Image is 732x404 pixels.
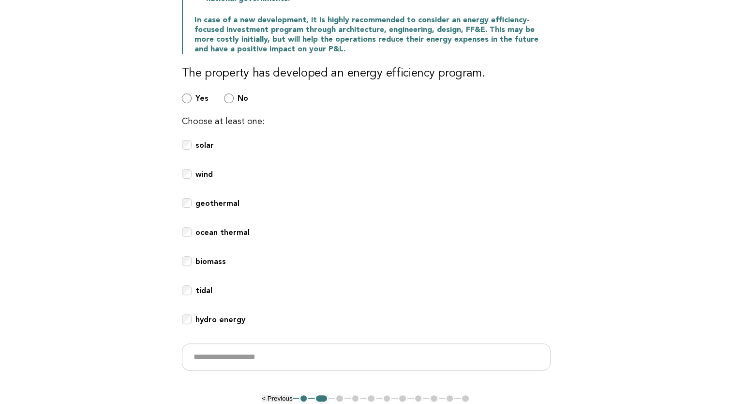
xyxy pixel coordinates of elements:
b: solar [195,140,214,150]
p: In case of a new development, it is highly recommended to consider an energy efficiency-focused i... [194,16,551,54]
p: Choose at least one: [182,115,551,128]
b: biomass [195,257,226,266]
b: tidal [195,286,212,295]
b: geothermal [195,199,239,208]
button: 2 [314,394,329,404]
button: < Previous [262,395,292,402]
b: No [238,93,248,103]
b: wind [195,170,213,179]
button: 1 [299,394,309,404]
b: ocean thermal [195,228,250,237]
b: hydro energy [195,315,245,324]
b: Yes [195,93,209,103]
h3: The property has developed an energy efficiency program. [182,66,551,81]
